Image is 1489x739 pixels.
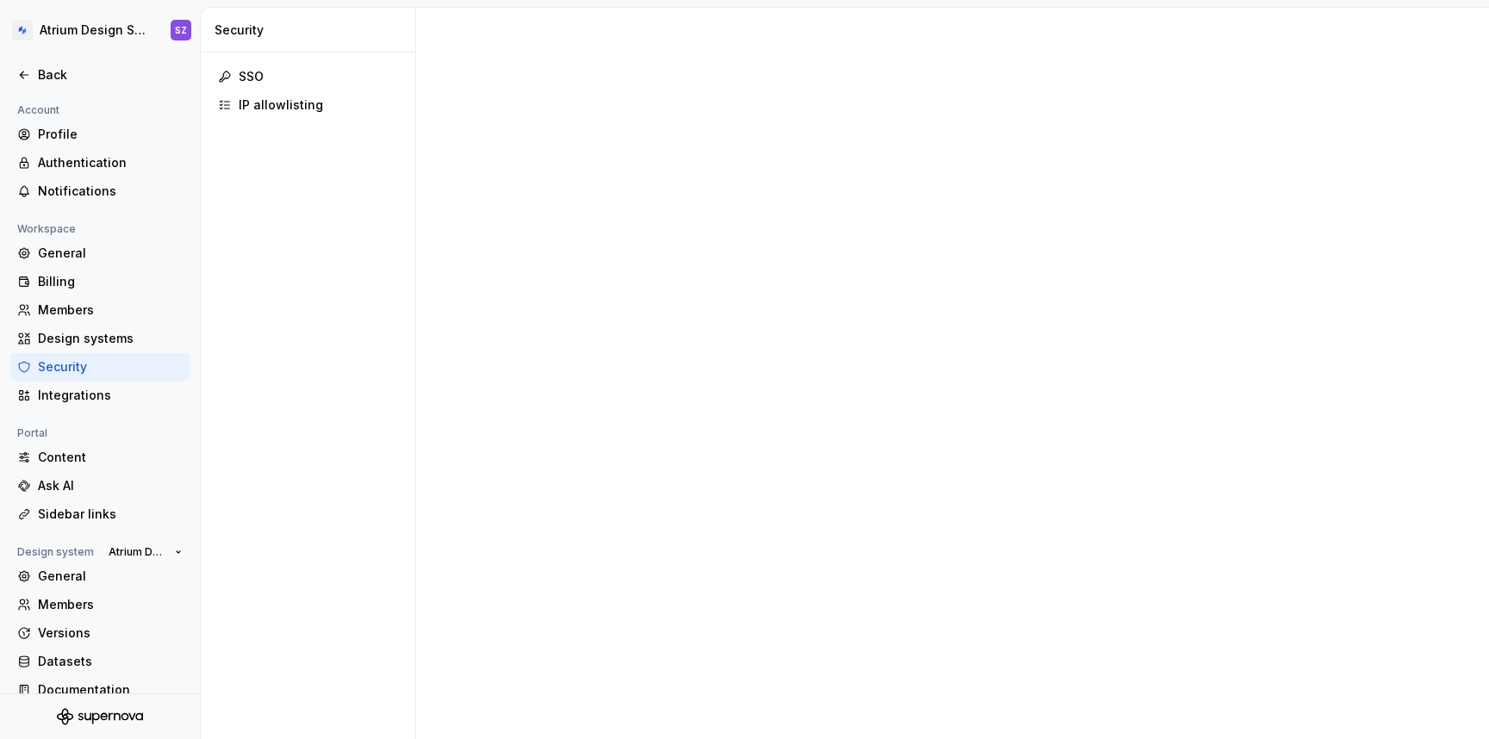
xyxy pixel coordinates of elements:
[10,268,190,295] a: Billing
[10,676,190,704] a: Documentation
[239,68,398,85] div: SSO
[57,708,143,725] svg: Supernova Logo
[10,239,190,267] a: General
[211,91,405,119] a: IP allowlisting
[10,121,190,148] a: Profile
[38,154,183,171] div: Authentication
[10,444,190,471] a: Content
[38,653,183,670] div: Datasets
[12,20,33,40] img: d4286e81-bf2d-465c-b469-1298f2b8eabd.png
[38,66,183,84] div: Back
[3,11,196,49] button: Atrium Design SystemSZ
[215,22,408,39] div: Security
[211,63,405,90] a: SSO
[40,22,150,39] div: Atrium Design System
[38,330,183,347] div: Design systems
[38,126,183,143] div: Profile
[175,23,187,37] div: SZ
[10,100,66,121] div: Account
[10,353,190,381] a: Security
[38,568,183,585] div: General
[10,382,190,409] a: Integrations
[38,477,183,494] div: Ask AI
[10,648,190,675] a: Datasets
[239,96,398,114] div: IP allowlisting
[10,177,190,205] a: Notifications
[38,596,183,613] div: Members
[10,472,190,500] a: Ask AI
[38,624,183,642] div: Versions
[38,301,183,319] div: Members
[38,449,183,466] div: Content
[109,545,168,559] span: Atrium Design System
[10,562,190,590] a: General
[38,506,183,523] div: Sidebar links
[38,273,183,290] div: Billing
[10,219,83,239] div: Workspace
[10,149,190,177] a: Authentication
[10,619,190,647] a: Versions
[10,542,101,562] div: Design system
[10,61,190,89] a: Back
[38,183,183,200] div: Notifications
[10,591,190,618] a: Members
[38,387,183,404] div: Integrations
[38,681,183,699] div: Documentation
[10,325,190,352] a: Design systems
[38,245,183,262] div: General
[10,423,54,444] div: Portal
[10,500,190,528] a: Sidebar links
[10,296,190,324] a: Members
[38,358,183,376] div: Security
